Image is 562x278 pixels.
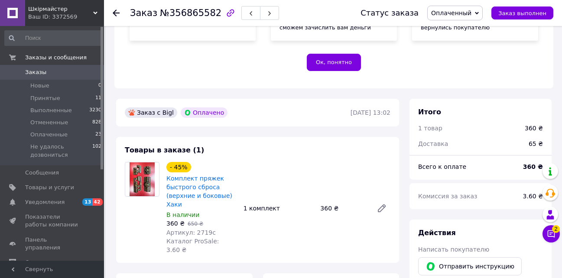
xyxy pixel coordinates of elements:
span: Ок, понятно [316,59,352,65]
span: 1 товар [418,125,442,132]
span: Каталог ProSale: 3.60 ₴ [166,238,219,253]
span: Написать покупателю [418,246,489,253]
div: Вернуться назад [113,9,120,17]
button: Чат с покупателем2 [543,225,560,242]
span: 23 [95,131,101,139]
a: Редактировать [373,200,390,217]
time: [DATE] 13:02 [351,109,390,116]
span: Выполненные [30,107,72,114]
span: Новые [30,82,49,90]
div: - 45% [166,162,191,172]
span: Показатели работы компании [25,213,80,229]
span: Отзывы [25,259,48,266]
span: Сообщения [25,169,59,177]
span: Товары в заказе (1) [125,146,204,154]
div: Ваш ID: 3372569 [28,13,104,21]
span: Принятые [30,94,60,102]
div: Оплачено [181,107,227,118]
span: №356865582 [160,8,221,18]
span: В наличии [166,211,199,218]
div: 1 комплект [240,202,317,214]
span: Шкірмайстер [28,5,93,13]
span: Уведомления [25,198,65,206]
span: 2 [552,225,560,233]
div: 65 ₴ [523,134,548,153]
span: Заказы и сообщения [25,54,87,61]
div: 360 ₴ [525,124,543,133]
span: Оплаченные [30,131,68,139]
b: 360 ₴ [523,163,543,170]
span: Отмененные [30,119,68,126]
button: Ок, понятно [307,54,361,71]
span: 0 [98,82,101,90]
button: Отправить инструкцию [418,257,522,275]
span: Доставка [418,140,448,147]
img: Комплект пряжек быстрого сброса (верхние и боковые) Хаки [130,162,155,196]
span: Заказы [25,68,46,76]
div: Статус заказа [361,9,419,17]
span: 3230 [89,107,101,114]
span: Оплаченный [431,10,471,16]
span: 13 [82,198,92,206]
div: Заказ с Bigl [125,107,177,118]
span: Заказ [130,8,157,18]
span: 3.60 ₴ [523,193,543,200]
button: Заказ выполнен [491,6,553,19]
a: Комплект пряжек быстрого сброса (верхние и боковые) Хаки [166,175,232,208]
span: Панель управления [25,236,80,252]
span: Артикул: 2719с [166,229,216,236]
input: Поиск [4,30,102,46]
span: 650 ₴ [188,221,203,227]
span: 360 ₴ [166,220,185,227]
span: 102 [92,143,101,158]
span: Итого [418,108,441,116]
span: 828 [92,119,101,126]
span: Комиссия за заказ [418,193,478,200]
span: Заказ выполнен [498,10,546,16]
span: 42 [92,198,102,206]
span: Товары и услуги [25,184,74,191]
div: 360 ₴ [317,202,370,214]
span: Всего к оплате [418,163,466,170]
span: Действия [418,229,456,237]
span: 11 [95,94,101,102]
span: Не удалось дозвониться [30,143,92,158]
